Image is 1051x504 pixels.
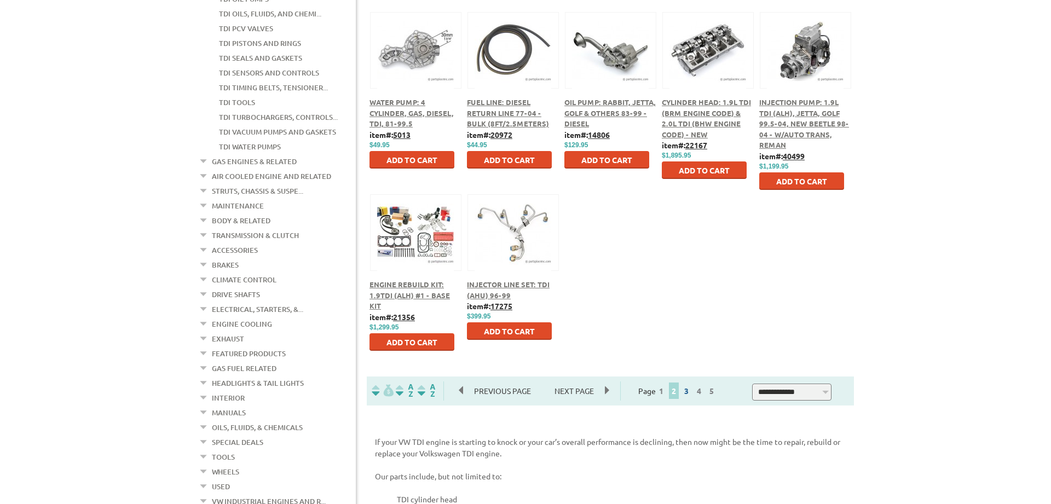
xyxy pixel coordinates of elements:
a: TDI Turbochargers, Controls... [219,110,338,124]
a: Maintenance [212,199,264,213]
u: 22167 [685,140,707,150]
span: $49.95 [369,141,390,149]
p: If your VW TDI engine is starting to knock or your car’s overall performance is declining, then n... [375,436,846,459]
button: Add to Cart [759,172,844,190]
u: 17275 [490,301,512,311]
a: TDI Tools [219,95,255,109]
span: Add to Cart [484,326,535,336]
span: Add to Cart [484,155,535,165]
a: Air Cooled Engine and Related [212,169,331,183]
b: item#: [467,130,512,140]
a: TDI Seals and Gaskets [219,51,302,65]
a: Tools [212,450,235,464]
a: Exhaust [212,332,244,346]
a: Cylinder Head: 1.9L TDI (BRM Engine Code) & 2.0L TDI (BHW Engine Code) - New [662,97,751,139]
a: Headlights & Tail Lights [212,376,304,390]
a: Body & Related [212,213,270,228]
span: $1,199.95 [759,163,788,170]
b: item#: [759,151,805,161]
a: Interior [212,391,245,405]
span: $1,299.95 [369,323,399,331]
u: 40499 [783,151,805,161]
b: item#: [369,312,415,322]
a: Previous Page [459,386,544,396]
p: Our parts include, but not limited to: [375,471,846,482]
b: item#: [564,130,610,140]
a: 1 [656,386,666,396]
img: Sort by Sales Rank [415,384,437,397]
a: Engine Cooling [212,317,272,331]
button: Add to Cart [467,151,552,169]
a: Fuel Line: Diesel Return Line 77-04 - Bulk (8ft/2.5meters) [467,97,549,128]
a: Featured Products [212,346,286,361]
a: 5 [707,386,717,396]
span: Add to Cart [581,155,632,165]
span: Add to Cart [776,176,827,186]
a: Electrical, Starters, &... [212,302,303,316]
span: $129.95 [564,141,588,149]
a: Injection Pump: 1.9L TDI (ALH), Jetta, Golf 99.5-04, New Beetle 98-04 - w/Auto Trans, Reman [759,97,849,149]
a: Wheels [212,465,239,479]
u: 21356 [393,312,415,322]
a: Gas Engines & Related [212,154,297,169]
a: TDI PCV Valves [219,21,273,36]
img: filterpricelow.svg [372,384,394,397]
a: TDI Water Pumps [219,140,281,154]
b: item#: [467,301,512,311]
div: Page [620,381,735,401]
a: Gas Fuel Related [212,361,276,375]
a: Manuals [212,405,246,420]
span: $1,895.95 [662,152,691,159]
a: Accessories [212,243,258,257]
button: Add to Cart [662,161,747,179]
a: Climate Control [212,273,276,287]
a: Drive Shafts [212,287,260,302]
a: Oils, Fluids, & Chemicals [212,420,303,435]
a: Special Deals [212,435,263,449]
a: Brakes [212,258,239,272]
a: Water Pump: 4 Cylinder, Gas, Diesel, TDI, 81-99.5 [369,97,454,128]
a: Oil Pump: Rabbit, Jetta, Golf & Others 83-99 - Diesel [564,97,656,128]
u: 14806 [588,130,610,140]
span: $44.95 [467,141,487,149]
button: Add to Cart [369,151,454,169]
a: Next Page [544,386,605,396]
span: Add to Cart [679,165,730,175]
a: TDI Pistons and Rings [219,36,301,50]
span: $399.95 [467,312,490,320]
a: Struts, Chassis & Suspe... [212,184,303,198]
b: item#: [369,130,411,140]
a: 4 [694,386,704,396]
a: TDI Timing Belts, Tensioner... [219,80,328,95]
a: TDI Oils, Fluids, and Chemi... [219,7,321,21]
u: 5013 [393,130,411,140]
span: Next Page [544,383,605,399]
a: 3 [682,386,691,396]
span: 2 [669,383,679,399]
a: Transmission & Clutch [212,228,299,242]
button: Add to Cart [564,151,649,169]
u: 20972 [490,130,512,140]
img: Sort by Headline [394,384,415,397]
a: TDI Sensors and Controls [219,66,319,80]
span: Add to Cart [386,337,437,347]
span: Add to Cart [386,155,437,165]
span: Previous Page [463,383,542,399]
a: TDI Vacuum Pumps and Gaskets [219,125,336,139]
button: Add to Cart [467,322,552,340]
b: item#: [662,140,707,150]
a: Used [212,479,230,494]
a: Engine Rebuild Kit: 1.9TDI (ALH) #1 - Base Kit [369,280,450,310]
button: Add to Cart [369,333,454,351]
a: Injector Line Set: TDI (AHU) 96-99 [467,280,550,300]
